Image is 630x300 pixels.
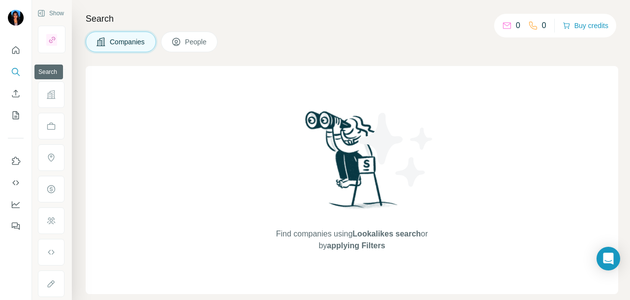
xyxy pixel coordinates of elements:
span: applying Filters [327,241,385,250]
span: People [185,37,208,47]
button: Use Surfe API [8,174,24,192]
button: Show [31,6,71,21]
button: Enrich CSV [8,85,24,102]
span: Lookalikes search [352,230,421,238]
button: Feedback [8,217,24,235]
div: Open Intercom Messenger [597,247,620,270]
span: Companies [110,37,146,47]
button: Search [8,63,24,81]
p: 0 [516,20,520,32]
img: Surfe Illustration - Stars [352,105,441,194]
button: My lists [8,106,24,124]
img: Avatar [8,10,24,26]
img: Surfe Illustration - Woman searching with binoculars [301,108,403,218]
p: 0 [542,20,546,32]
button: Buy credits [563,19,608,33]
button: Use Surfe on LinkedIn [8,152,24,170]
button: Quick start [8,41,24,59]
span: Find companies using or by [273,228,431,252]
button: Dashboard [8,196,24,213]
h4: Search [86,12,618,26]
